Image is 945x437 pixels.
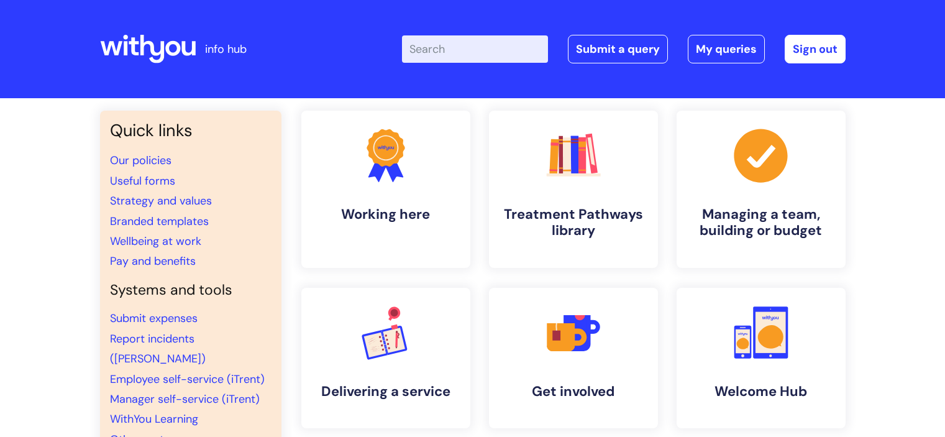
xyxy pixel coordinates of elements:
[110,282,272,299] h4: Systems and tools
[499,206,648,239] h4: Treatment Pathways library
[110,153,171,168] a: Our policies
[205,39,247,59] p: info hub
[110,234,201,249] a: Wellbeing at work
[785,35,846,63] a: Sign out
[110,331,206,366] a: Report incidents ([PERSON_NAME])
[687,384,836,400] h4: Welcome Hub
[568,35,668,63] a: Submit a query
[311,206,460,223] h4: Working here
[110,412,198,426] a: WithYou Learning
[499,384,648,400] h4: Get involved
[489,111,658,268] a: Treatment Pathways library
[110,193,212,208] a: Strategy and values
[110,254,196,269] a: Pay and benefits
[110,173,175,188] a: Useful forms
[110,121,272,140] h3: Quick links
[677,288,846,428] a: Welcome Hub
[301,288,470,428] a: Delivering a service
[301,111,470,268] a: Working here
[110,214,209,229] a: Branded templates
[402,35,548,63] input: Search
[687,206,836,239] h4: Managing a team, building or budget
[402,35,846,63] div: | -
[110,372,265,387] a: Employee self-service (iTrent)
[110,392,260,407] a: Manager self-service (iTrent)
[311,384,460,400] h4: Delivering a service
[677,111,846,268] a: Managing a team, building or budget
[110,311,198,326] a: Submit expenses
[688,35,765,63] a: My queries
[489,288,658,428] a: Get involved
